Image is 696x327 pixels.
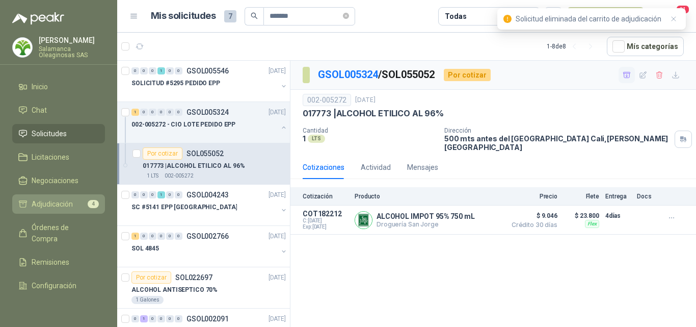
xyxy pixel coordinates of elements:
p: [DATE] [355,95,376,105]
div: 0 [140,109,148,116]
a: Negociaciones [12,171,105,190]
div: Por cotizar [131,271,171,284]
p: GSOL005546 [186,67,229,74]
p: Dirección [444,127,671,134]
button: Nueva solicitud [567,7,645,26]
p: [DATE] [269,108,286,117]
div: Por cotizar [444,69,491,81]
div: 0 [157,315,165,322]
p: GSOL002766 [186,233,229,240]
p: [DATE] [269,314,286,324]
p: GSOL005324 [186,109,229,116]
p: 002-005272 - CIO LOTE PEDIDO EPP [131,120,235,130]
a: Chat [12,100,105,120]
div: 0 [175,109,182,116]
a: Licitaciones [12,147,105,167]
p: SC #5141 EPP [GEOGRAPHIC_DATA] [131,203,237,212]
div: 1 [131,109,139,116]
span: Remisiones [32,257,69,268]
a: 1 0 0 0 0 0 GSOL002766[DATE] SOL 4845 [131,230,288,263]
p: Precio [506,193,557,200]
p: GSOL002091 [186,315,229,322]
div: 0 [149,191,156,198]
p: Droguería San Jorge [377,220,475,228]
span: Adjudicación [32,198,73,210]
p: Cantidad [303,127,436,134]
span: Inicio [32,81,48,92]
p: [DATE] [269,232,286,241]
div: 002-005272 [303,94,351,106]
div: 0 [175,191,182,198]
span: Negociaciones [32,175,78,186]
p: Flete [564,193,599,200]
p: Docs [637,193,657,200]
a: Por cotizarSOL022697[DATE] ALCOHOL ANTISEPTICO 70%1 Galones [117,267,290,309]
span: Exp: [DATE] [303,224,349,230]
div: 0 [149,315,156,322]
p: ALCOHOL ANTISEPTICO 70% [131,285,218,295]
div: 0 [175,67,182,74]
span: 7 [224,10,236,22]
div: Por cotizar [143,147,182,160]
p: 017773 | ALCOHOL ETILICO AL 96% [303,108,444,119]
p: GSOL004243 [186,191,229,198]
a: 0 0 0 1 0 0 GSOL004243[DATE] SC #5141 EPP [GEOGRAPHIC_DATA] [131,189,288,221]
p: [DATE] [269,66,286,76]
div: 0 [175,233,182,240]
span: Configuración [32,280,76,291]
button: Mís categorías [607,37,684,56]
span: Chat [32,105,47,116]
span: Solicitudes [32,128,67,139]
div: Actividad [361,162,391,173]
a: Por cotizarSOL055052017773 |ALCOHOL ETILICO AL 96%1 LTS002-005272 [117,143,290,185]
div: 0 [166,67,174,74]
div: LTS [308,135,325,143]
a: 0 0 0 1 0 0 GSOL005546[DATE] SOLICITUD #5295 PEDIDO EPP [131,65,288,97]
button: 21 [665,7,684,26]
a: GSOL005324 [318,68,378,81]
span: C: [DATE] [303,218,349,224]
span: close-circle [343,11,349,21]
div: 0 [157,109,165,116]
p: 1 [303,134,306,143]
div: Solicitud eliminada del carrito de adjudicación [516,13,680,25]
div: 0 [131,191,139,198]
div: 1 Galones [131,296,164,304]
span: Crédito 30 días [506,222,557,228]
div: 0 [140,233,148,240]
div: 0 [166,315,174,322]
a: Manuales y ayuda [12,299,105,319]
a: Adjudicación4 [12,194,105,214]
div: 1 [157,67,165,74]
div: 0 [166,233,174,240]
div: Cotizaciones [303,162,344,173]
p: 500 mts antes del [GEOGRAPHIC_DATA] Cali , [PERSON_NAME][GEOGRAPHIC_DATA] [444,134,671,152]
p: Salamanca Oleaginosas SAS [39,46,105,58]
div: 0 [149,233,156,240]
p: ALCOHOL IMPOT 95% 750 mL [377,212,475,220]
a: 1 0 0 0 0 0 GSOL005324[DATE] 002-005272 - CIO LOTE PEDIDO EPP [131,106,288,139]
h1: Mis solicitudes [151,9,216,23]
p: [PERSON_NAME] [39,37,105,44]
div: 1 [157,191,165,198]
p: SOL055052 [186,150,224,157]
div: 0 [149,109,156,116]
div: 0 [140,191,148,198]
p: / SOL055052 [318,67,436,83]
div: 0 [131,67,139,74]
div: 1 LTS [143,172,163,180]
div: 1 [140,315,148,322]
p: Entrega [605,193,631,200]
div: 0 [175,315,182,322]
span: search [251,12,258,19]
div: Todas [445,11,466,22]
img: Logo peakr [12,12,64,24]
a: Remisiones [12,253,105,272]
p: [DATE] [269,273,286,283]
p: Producto [355,193,500,200]
div: 0 [131,315,139,322]
span: 4 [88,200,99,208]
div: 1 [131,233,139,240]
p: COT182212 [303,210,349,218]
p: $ 23.800 [564,210,599,222]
